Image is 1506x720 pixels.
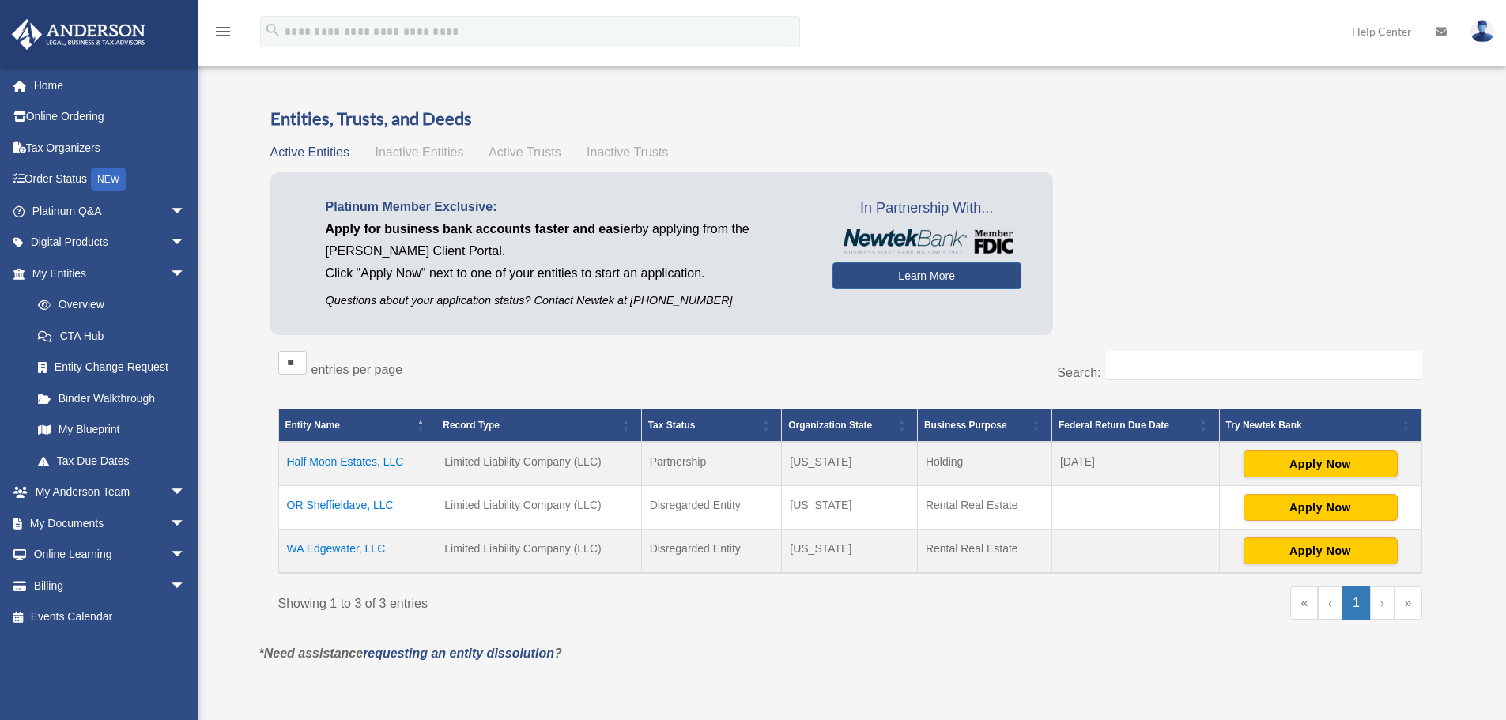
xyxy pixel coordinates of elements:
[11,570,209,601] a: Billingarrow_drop_down
[22,383,202,414] a: Binder Walkthrough
[1244,450,1398,477] button: Apply Now
[311,363,403,376] label: entries per page
[213,28,232,41] a: menu
[11,227,209,258] a: Digital Productsarrow_drop_down
[213,22,232,41] i: menu
[1395,586,1422,620] a: Last
[11,195,209,227] a: Platinum Q&Aarrow_drop_down
[22,352,202,383] a: Entity Change Request
[782,442,918,486] td: [US_STATE]
[278,586,839,615] div: Showing 1 to 3 of 3 entries
[326,196,809,218] p: Platinum Member Exclusive:
[917,442,1051,486] td: Holding
[782,409,918,443] th: Organization State: Activate to sort
[11,70,209,101] a: Home
[11,132,209,164] a: Tax Organizers
[782,486,918,530] td: [US_STATE]
[264,21,281,39] i: search
[832,196,1021,221] span: In Partnership With...
[270,107,1430,131] h3: Entities, Trusts, and Deeds
[278,442,436,486] td: Half Moon Estates, LLC
[285,420,340,431] span: Entity Name
[917,486,1051,530] td: Rental Real Estate
[91,168,126,191] div: NEW
[1244,494,1398,521] button: Apply Now
[1244,537,1398,564] button: Apply Now
[11,539,209,571] a: Online Learningarrow_drop_down
[436,409,641,443] th: Record Type: Activate to sort
[443,420,500,431] span: Record Type
[917,530,1051,574] td: Rental Real Estate
[436,486,641,530] td: Limited Liability Company (LLC)
[641,486,782,530] td: Disregarded Entity
[489,145,561,159] span: Active Trusts
[375,145,463,159] span: Inactive Entities
[1051,409,1219,443] th: Federal Return Due Date: Activate to sort
[436,442,641,486] td: Limited Liability Company (LLC)
[917,409,1051,443] th: Business Purpose: Activate to sort
[1342,586,1370,620] a: 1
[278,530,436,574] td: WA Edgewater, LLC
[641,530,782,574] td: Disregarded Entity
[1290,586,1318,620] a: First
[326,222,636,236] span: Apply for business bank accounts faster and easier
[1470,20,1494,43] img: User Pic
[1057,366,1100,379] label: Search:
[587,145,668,159] span: Inactive Trusts
[170,507,202,540] span: arrow_drop_down
[11,477,209,508] a: My Anderson Teamarrow_drop_down
[7,19,150,50] img: Anderson Advisors Platinum Portal
[924,420,1007,431] span: Business Purpose
[170,227,202,259] span: arrow_drop_down
[170,195,202,228] span: arrow_drop_down
[259,646,562,660] em: *Need assistance ?
[11,507,209,539] a: My Documentsarrow_drop_down
[363,646,554,660] a: requesting an entity dissolution
[1370,586,1395,620] a: Next
[1226,416,1398,435] div: Try Newtek Bank
[270,145,349,159] span: Active Entities
[326,262,809,285] p: Click "Apply Now" next to one of your entities to start an application.
[326,218,809,262] p: by applying from the [PERSON_NAME] Client Portal.
[1318,586,1342,620] a: Previous
[840,229,1013,254] img: NewtekBankLogoSM.png
[170,258,202,290] span: arrow_drop_down
[788,420,872,431] span: Organization State
[641,409,782,443] th: Tax Status: Activate to sort
[11,601,209,633] a: Events Calendar
[170,539,202,571] span: arrow_drop_down
[11,101,209,133] a: Online Ordering
[170,477,202,509] span: arrow_drop_down
[11,164,209,196] a: Order StatusNEW
[278,486,436,530] td: OR Sheffieldave, LLC
[22,320,202,352] a: CTA Hub
[436,530,641,574] td: Limited Liability Company (LLC)
[11,258,202,289] a: My Entitiesarrow_drop_down
[782,530,918,574] td: [US_STATE]
[22,414,202,446] a: My Blueprint
[278,409,436,443] th: Entity Name: Activate to invert sorting
[648,420,696,431] span: Tax Status
[832,262,1021,289] a: Learn More
[170,570,202,602] span: arrow_drop_down
[326,291,809,311] p: Questions about your application status? Contact Newtek at [PHONE_NUMBER]
[1219,409,1421,443] th: Try Newtek Bank : Activate to sort
[22,445,202,477] a: Tax Due Dates
[641,442,782,486] td: Partnership
[1051,442,1219,486] td: [DATE]
[22,289,194,321] a: Overview
[1059,420,1169,431] span: Federal Return Due Date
